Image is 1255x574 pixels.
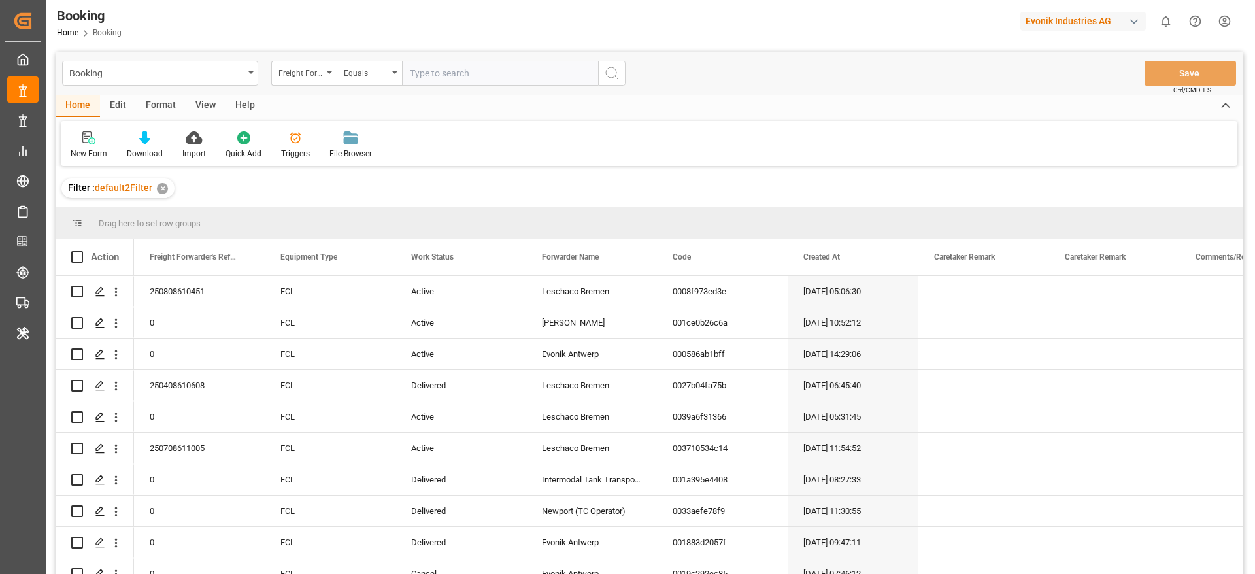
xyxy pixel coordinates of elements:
[657,370,788,401] div: 0027b04fa75b
[526,433,657,464] div: Leschaco Bremen
[91,251,119,263] div: Action
[182,148,206,160] div: Import
[157,183,168,194] div: ✕
[281,148,310,160] div: Triggers
[56,370,134,401] div: Press SPACE to select this row.
[271,61,337,86] button: open menu
[265,433,395,464] div: FCL
[56,527,134,558] div: Press SPACE to select this row.
[56,464,134,496] div: Press SPACE to select this row.
[265,527,395,558] div: FCL
[226,148,261,160] div: Quick Add
[542,252,599,262] span: Forwarder Name
[402,61,598,86] input: Type to search
[395,339,526,369] div: Active
[56,433,134,464] div: Press SPACE to select this row.
[395,401,526,432] div: Active
[136,95,186,117] div: Format
[56,496,134,527] div: Press SPACE to select this row.
[134,464,265,495] div: 0
[100,95,136,117] div: Edit
[56,95,100,117] div: Home
[69,64,244,80] div: Booking
[411,252,454,262] span: Work Status
[57,28,78,37] a: Home
[526,464,657,495] div: Intermodal Tank TransportEurope N.V.
[56,401,134,433] div: Press SPACE to select this row.
[657,307,788,338] div: 001ce0b26c6a
[56,339,134,370] div: Press SPACE to select this row.
[265,464,395,495] div: FCL
[788,370,918,401] div: [DATE] 06:45:40
[395,464,526,495] div: Delivered
[127,148,163,160] div: Download
[526,527,657,558] div: Evonik Antwerp
[934,252,995,262] span: Caretaker Remark
[226,95,265,117] div: Help
[526,307,657,338] div: [PERSON_NAME]
[788,527,918,558] div: [DATE] 09:47:11
[1020,8,1151,33] button: Evonik Industries AG
[395,370,526,401] div: Delivered
[526,276,657,307] div: Leschaco Bremen
[337,61,402,86] button: open menu
[186,95,226,117] div: View
[673,252,691,262] span: Code
[395,496,526,526] div: Delivered
[134,307,265,338] div: 0
[344,64,388,79] div: Equals
[395,307,526,338] div: Active
[134,496,265,526] div: 0
[134,433,265,464] div: 250708611005
[788,496,918,526] div: [DATE] 11:30:55
[150,252,237,262] span: Freight Forwarder's Reference No.
[1173,85,1211,95] span: Ctrl/CMD + S
[395,276,526,307] div: Active
[788,433,918,464] div: [DATE] 11:54:52
[395,433,526,464] div: Active
[265,339,395,369] div: FCL
[657,401,788,432] div: 0039a6f31366
[71,148,107,160] div: New Form
[788,401,918,432] div: [DATE] 05:31:45
[56,307,134,339] div: Press SPACE to select this row.
[657,464,788,495] div: 001a395e4408
[526,339,657,369] div: Evonik Antwerp
[134,276,265,307] div: 250808610451
[278,64,323,79] div: Freight Forwarder's Reference No.
[657,433,788,464] div: 003710534c14
[265,401,395,432] div: FCL
[265,307,395,338] div: FCL
[134,370,265,401] div: 250408610608
[803,252,840,262] span: Created At
[68,182,95,193] span: Filter :
[788,339,918,369] div: [DATE] 14:29:06
[1065,252,1126,262] span: Caretaker Remark
[56,276,134,307] div: Press SPACE to select this row.
[265,370,395,401] div: FCL
[657,496,788,526] div: 0033aefe78f9
[265,276,395,307] div: FCL
[1151,7,1180,36] button: show 0 new notifications
[788,276,918,307] div: [DATE] 05:06:30
[99,218,201,228] span: Drag here to set row groups
[265,496,395,526] div: FCL
[657,339,788,369] div: 000586ab1bff
[1020,12,1146,31] div: Evonik Industries AG
[395,527,526,558] div: Delivered
[62,61,258,86] button: open menu
[1180,7,1210,36] button: Help Center
[329,148,372,160] div: File Browser
[598,61,626,86] button: search button
[657,276,788,307] div: 0008f973ed3e
[1145,61,1236,86] button: Save
[526,370,657,401] div: Leschaco Bremen
[526,496,657,526] div: Newport (TC Operator)
[526,401,657,432] div: Leschaco Bremen
[280,252,337,262] span: Equipment Type
[657,527,788,558] div: 001883d2057f
[788,307,918,338] div: [DATE] 10:52:12
[134,339,265,369] div: 0
[788,464,918,495] div: [DATE] 08:27:33
[95,182,152,193] span: default2Filter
